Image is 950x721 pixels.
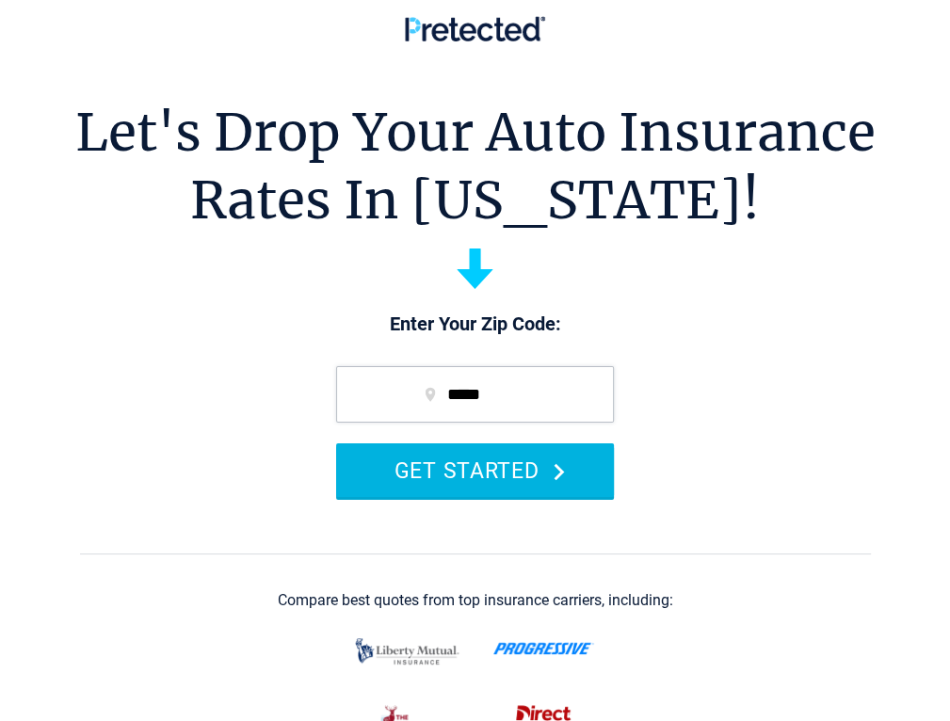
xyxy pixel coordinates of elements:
img: liberty [350,629,464,674]
h1: Let's Drop Your Auto Insurance Rates In [US_STATE]! [75,99,876,234]
img: progressive [493,642,594,655]
p: Enter Your Zip Code: [317,312,633,338]
div: Compare best quotes from top insurance carriers, including: [278,592,673,609]
button: GET STARTED [336,443,614,497]
input: zip code [336,366,614,423]
img: Pretected Logo [405,16,545,41]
